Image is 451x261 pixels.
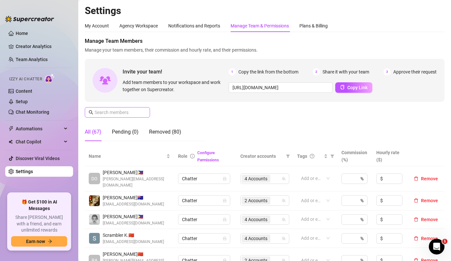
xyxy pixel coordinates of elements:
span: Chatter [182,196,226,205]
span: Role [178,154,188,159]
span: Automations [16,123,62,134]
span: question-circle [310,154,314,158]
span: Earn now [26,239,45,244]
span: delete [414,198,418,203]
img: logo-BBDzfeDw.svg [5,16,54,22]
span: team [282,177,286,181]
div: Plans & Billing [299,22,328,29]
span: info-circle [190,154,195,158]
a: Settings [16,169,33,174]
h2: Settings [85,5,444,17]
span: 4 Accounts [242,235,270,242]
span: Remove [421,198,438,203]
span: Manage your team members, their commission and hourly rate, and their permissions. [85,46,444,54]
span: filter [330,154,334,158]
span: thunderbolt [8,126,14,131]
span: filter [286,154,290,158]
span: 4 Accounts [245,216,267,223]
span: Invite your team! [123,68,229,76]
span: 2 [313,68,320,75]
span: team [282,237,286,240]
span: Copy Link [347,85,368,90]
span: 4 Accounts [245,235,267,242]
img: deia jane boiser [89,195,100,206]
span: [EMAIL_ADDRESS][DOMAIN_NAME] [103,239,164,245]
div: Manage Team & Permissions [231,22,289,29]
span: [PERSON_NAME] 🇵🇭 [103,169,170,176]
div: Pending (0) [112,128,139,136]
button: Earn nowarrow-right [11,236,67,247]
div: All (67) [85,128,101,136]
span: Scrambler K. 🇨🇳 [103,232,164,239]
span: lock [223,237,227,240]
span: 2 Accounts [242,197,270,204]
span: Add team members to your workspace and work together on Supercreator. [123,79,226,93]
a: Creator Analytics [16,41,68,52]
a: Team Analytics [16,57,48,62]
span: 1 [229,68,236,75]
span: [PERSON_NAME][EMAIL_ADDRESS][DOMAIN_NAME] [103,176,170,188]
th: Name [85,146,174,166]
span: 4 Accounts [245,175,267,182]
span: 1 [442,239,447,244]
input: Search members [95,109,141,116]
span: 2 Accounts [245,197,267,204]
span: 3 [383,68,391,75]
button: Remove [411,216,441,223]
div: My Account [85,22,109,29]
span: Chatter [182,174,226,184]
a: Setup [16,99,28,104]
span: filter [285,151,291,161]
span: Izzy AI Chatter [9,76,42,82]
img: Chat Copilot [8,139,13,144]
span: filter [329,151,336,161]
span: Chatter [182,234,226,243]
span: [PERSON_NAME] 🇦🇺 [103,194,164,201]
span: Remove [421,176,438,181]
a: Content [16,89,32,94]
span: Copy the link from the bottom [238,68,298,75]
span: Share it with your team [323,68,369,75]
span: 🎁 Get $100 in AI Messages [11,199,67,212]
span: [PERSON_NAME] 🇵🇭 [103,213,164,220]
img: AI Chatter [45,73,55,83]
span: Remove [421,236,438,241]
span: Manage Team Members [85,37,444,45]
iframe: Intercom live chat [429,239,444,254]
div: Removed (80) [149,128,181,136]
span: lock [223,199,227,203]
button: Remove [411,235,441,242]
span: [EMAIL_ADDRESS][DOMAIN_NAME] [103,220,164,226]
span: delete [414,176,418,181]
button: Remove [411,175,441,183]
div: Notifications and Reports [168,22,220,29]
span: Approve their request [393,68,437,75]
th: Hourly rate ($) [372,146,407,166]
span: team [282,199,286,203]
div: Agency Workspace [119,22,158,29]
span: Tags [297,153,307,160]
span: 4 Accounts [242,216,270,223]
span: Creator accounts [240,153,283,160]
a: Chat Monitoring [16,109,49,115]
a: Home [16,31,28,36]
span: lock [223,218,227,221]
span: 4 Accounts [242,175,270,183]
span: search [89,110,93,115]
a: Configure Permissions [197,151,219,162]
img: Scrambler Kawi [89,233,100,244]
span: delete [414,236,418,241]
span: team [282,218,286,221]
img: Audrey Elaine [89,214,100,225]
span: Chatter [182,215,226,224]
span: Share [PERSON_NAME] with a friend, and earn unlimited rewards [11,214,67,234]
span: [EMAIL_ADDRESS][DOMAIN_NAME] [103,201,164,207]
span: Chat Copilot [16,137,62,147]
span: [PERSON_NAME] 🇨🇳 [103,251,170,258]
a: Discover Viral Videos [16,156,60,161]
th: Commission (%) [338,146,372,166]
span: Remove [421,217,438,222]
span: DO [91,175,98,182]
span: copy [340,85,345,90]
button: Copy Link [335,82,372,93]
